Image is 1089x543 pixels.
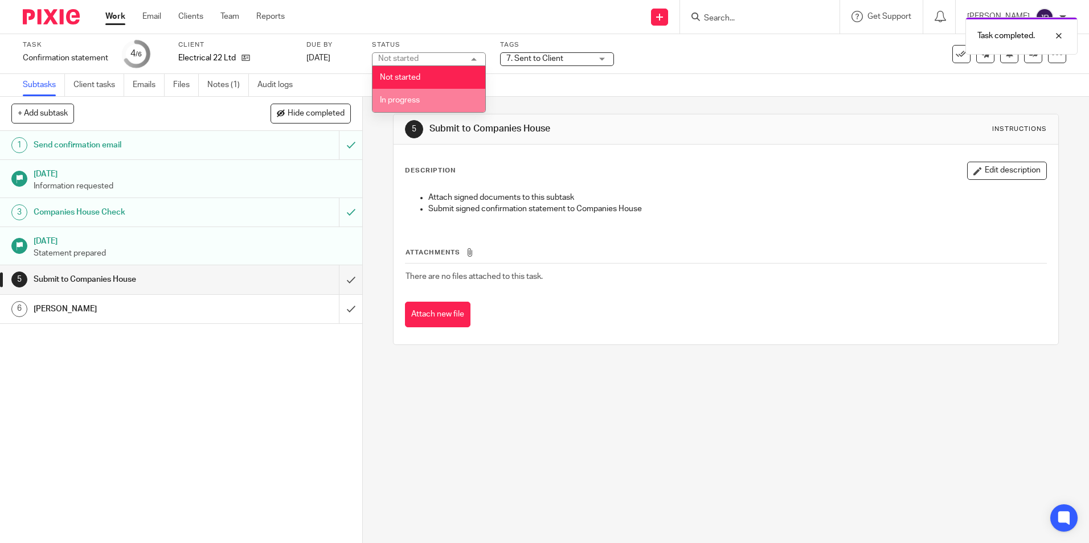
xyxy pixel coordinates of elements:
label: Status [372,40,486,50]
span: 7. Sent to Client [506,55,563,63]
span: [DATE] [306,54,330,62]
a: Client tasks [73,74,124,96]
h1: Submit to Companies House [429,123,750,135]
a: Emails [133,74,165,96]
h1: [PERSON_NAME] [34,301,230,318]
div: 4 [130,47,142,60]
button: + Add subtask [11,104,74,123]
h1: Companies House Check [34,204,230,221]
p: Description [405,166,456,175]
a: Files [173,74,199,96]
a: Work [105,11,125,22]
button: Attach new file [405,302,470,327]
a: Audit logs [257,74,301,96]
label: Tags [500,40,614,50]
button: Edit description [967,162,1047,180]
h1: [DATE] [34,233,351,247]
div: 3 [11,204,27,220]
a: Notes (1) [207,74,249,96]
h1: Send confirmation email [34,137,230,154]
img: Pixie [23,9,80,24]
span: Attachments [406,249,460,256]
label: Task [23,40,108,50]
p: Statement prepared [34,248,351,259]
a: Email [142,11,161,22]
div: Not started [378,55,419,63]
label: Client [178,40,292,50]
span: There are no files attached to this task. [406,273,543,281]
button: Hide completed [271,104,351,123]
div: 5 [11,271,27,287]
img: svg%3E [1035,8,1054,26]
span: In progress [380,96,420,104]
h1: Submit to Companies House [34,271,230,288]
a: Subtasks [23,74,65,96]
a: Reports [256,11,285,22]
h1: [DATE] [34,166,351,180]
div: 6 [11,301,27,317]
p: Submit signed confirmation statement to Companies House [428,203,1046,215]
p: Task completed. [977,30,1035,42]
p: Information requested [34,180,351,192]
span: Hide completed [288,109,345,118]
div: 1 [11,137,27,153]
small: /6 [136,51,142,57]
div: Instructions [992,125,1047,134]
a: Team [220,11,239,22]
span: Not started [380,73,420,81]
p: Electrical 22 Ltd [178,52,236,64]
div: 5 [405,120,423,138]
div: Confirmation statement [23,52,108,64]
label: Due by [306,40,358,50]
p: Attach signed documents to this subtask [428,192,1046,203]
a: Clients [178,11,203,22]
